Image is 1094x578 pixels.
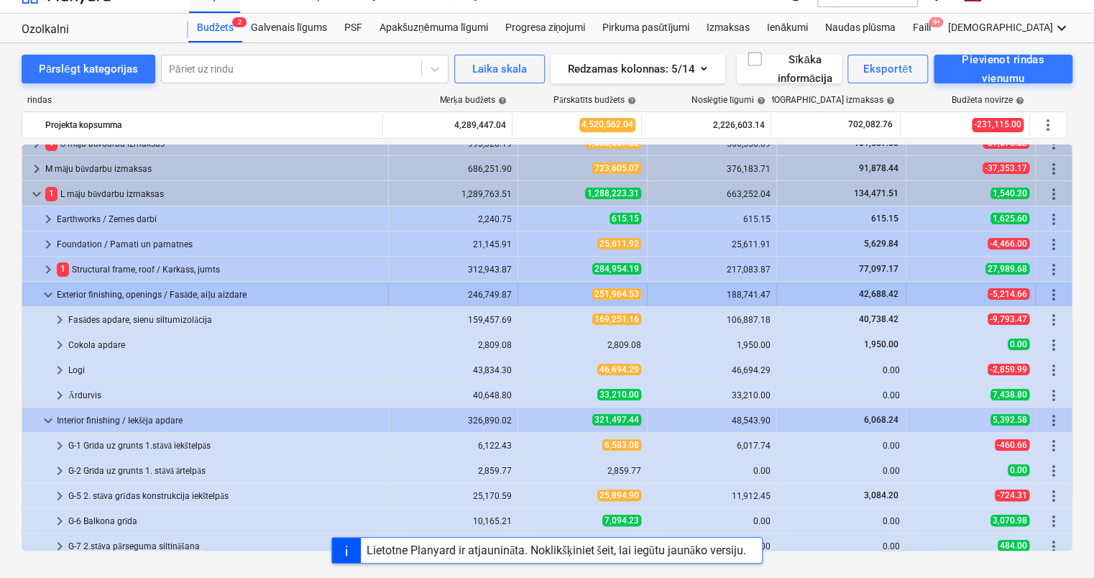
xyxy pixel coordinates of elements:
[57,208,382,231] div: Earthworks / Zemes darbi
[653,239,771,249] div: 25,611.91
[40,261,57,278] span: keyboard_arrow_right
[783,365,900,375] div: 0.00
[336,14,371,42] a: PSF
[691,95,766,106] div: Noslēgtie līgumi
[783,516,900,526] div: 0.00
[602,439,641,451] span: 6,583.08
[524,340,641,350] div: 2,809.08
[783,390,900,400] div: 0.00
[585,188,641,199] span: 1,288,223.31
[592,263,641,275] span: 284,954.19
[1045,362,1062,379] span: Vairāk darbību
[852,188,900,198] span: 134,471.51
[22,22,171,37] div: Ozolkalni
[51,513,68,530] span: keyboard_arrow_right
[395,340,512,350] div: 2,809.08
[653,315,771,325] div: 106,887.18
[597,364,641,375] span: 46,694.29
[28,160,45,178] span: keyboard_arrow_right
[1045,160,1062,178] span: Vairāk darbību
[57,283,382,306] div: Exterior finishing, openings / Fasāde, aiļu aizdare
[858,163,900,173] span: 91,878.44
[1045,487,1062,505] span: Vairāk darbību
[1045,336,1062,354] span: Vairāk darbību
[592,414,641,426] span: 321,497.44
[1045,261,1062,278] span: Vairāk darbību
[395,466,512,476] div: 2,859.77
[648,114,765,137] div: 2,226,603.14
[597,389,641,400] span: 33,210.00
[242,14,336,42] a: Galvenais līgums
[40,412,57,429] span: keyboard_arrow_down
[439,95,507,106] div: Mērķa budžets
[51,487,68,505] span: keyboard_arrow_right
[51,362,68,379] span: keyboard_arrow_right
[395,441,512,451] div: 6,122.43
[847,119,894,131] span: 702,082.76
[990,414,1029,426] span: 5,392.58
[395,239,512,249] div: 21,145.91
[1013,96,1024,105] span: help
[653,516,771,526] div: 0.00
[597,490,641,501] span: 25,894.90
[653,491,771,501] div: 11,912.45
[1039,116,1057,134] span: Vairāk darbību
[68,308,382,331] div: Fasādes apdare, sienu siltumizolācija
[1045,211,1062,228] span: Vairāk darbību
[594,14,698,42] a: Pirkuma pasūtījumi
[985,263,1029,275] span: 27,989.68
[68,334,382,357] div: Cokola apdare
[395,516,512,526] div: 10,165.21
[863,490,900,500] span: 3,084.20
[995,439,1029,451] span: -460.66
[232,17,247,27] span: 2
[22,55,155,83] button: Pārslēgt kategorijas
[858,289,900,299] span: 42,688.42
[395,164,512,174] div: 686,251.90
[188,14,242,42] div: Budžets
[653,365,771,375] div: 46,694.29
[395,214,512,224] div: 2,240.75
[863,339,900,349] span: 1,950.00
[653,416,771,426] div: 48,543.90
[990,389,1029,400] span: 7,438.80
[395,390,512,400] div: 40,648.80
[389,114,506,137] div: 4,289,447.04
[746,50,832,88] div: Sīkāka informācija
[988,313,1029,325] span: -9,793.47
[883,96,895,105] span: help
[454,55,545,83] button: Laika skala
[610,213,641,224] span: 615.15
[45,114,377,137] div: Projekta kopsumma
[57,233,382,256] div: Foundation / Pamati un pamatnes
[551,55,725,83] button: Redzamas kolonnas:5/14
[653,290,771,300] div: 188,741.47
[68,535,382,558] div: G-7 2.stāva pārseguma siltināšana
[395,315,512,325] div: 159,457.69
[858,264,900,274] span: 77,097.17
[1045,185,1062,203] span: Vairāk darbību
[1008,464,1029,476] span: 0.00
[990,515,1029,526] span: 3,070.98
[653,265,771,275] div: 217,083.87
[39,60,138,78] div: Pārslēgt kategorijas
[57,258,382,281] div: Structural frame, roof / Karkass, jumts
[870,214,900,224] span: 615.15
[653,441,771,451] div: 6,017.74
[858,314,900,324] span: 40,738.42
[495,96,507,105] span: help
[592,162,641,174] span: 723,605.07
[371,14,496,42] a: Apakšuzņēmuma līgumi
[952,95,1024,106] div: Budžeta novirze
[395,290,512,300] div: 246,749.87
[783,441,900,451] div: 0.00
[934,55,1072,83] button: Pievienot rindas vienumu
[51,336,68,354] span: keyboard_arrow_right
[57,262,69,276] span: 1
[653,390,771,400] div: 33,210.00
[568,60,708,78] div: Redzamas kolonnas : 5/14
[395,416,512,426] div: 326,890.02
[990,188,1029,199] span: 1,540.20
[40,286,57,303] span: keyboard_arrow_down
[51,437,68,454] span: keyboard_arrow_right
